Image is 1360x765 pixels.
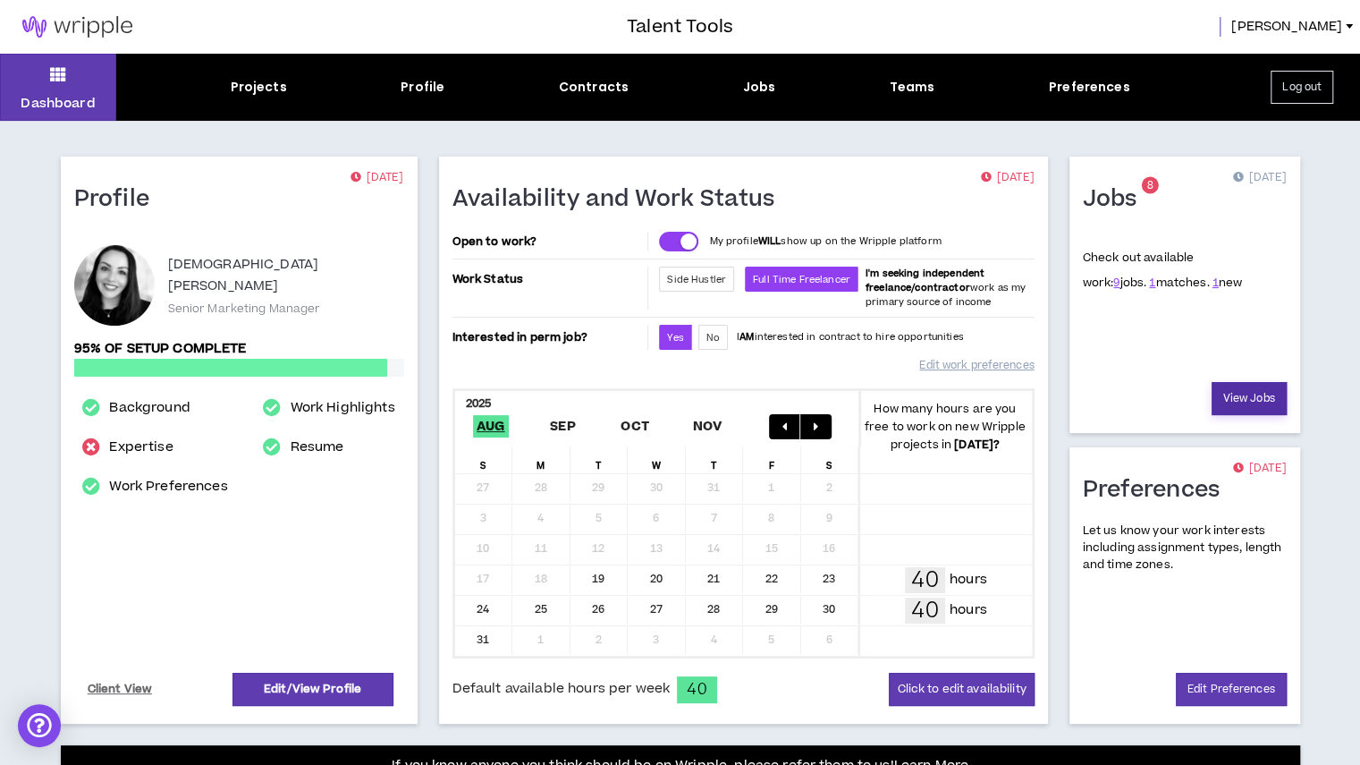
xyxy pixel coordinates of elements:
[919,350,1034,381] a: Edit work preferences
[231,78,287,97] div: Projects
[667,273,726,286] span: Side Hustler
[709,234,941,249] p: My profile show up on the Wripple platform
[1149,275,1209,291] span: matches.
[950,600,987,620] p: hours
[466,395,492,412] b: 2025
[1147,178,1153,193] span: 8
[627,13,733,40] h3: Talent Tools
[74,339,404,359] p: 95% of setup complete
[291,437,344,458] a: Resume
[74,185,164,214] h1: Profile
[291,397,395,419] a: Work Highlights
[350,169,403,187] p: [DATE]
[801,446,859,473] div: S
[1083,523,1287,574] p: Let us know your work interests including assignment types, length and time zones.
[1231,17,1342,37] span: [PERSON_NAME]
[168,254,404,297] p: [DEMOGRAPHIC_DATA][PERSON_NAME]
[758,234,781,248] strong: WILL
[954,437,1000,453] b: [DATE] ?
[473,415,509,438] span: Aug
[1212,382,1287,415] a: View Jobs
[737,330,964,344] p: I interested in contract to hire opportunities
[109,437,173,458] a: Expertise
[686,446,744,473] div: T
[950,570,987,590] p: hours
[1271,71,1333,104] button: Log out
[168,301,321,317] p: Senior Marketing Manager
[455,446,513,473] div: S
[628,446,686,473] div: W
[739,330,754,344] strong: AM
[546,415,579,438] span: Sep
[452,234,645,249] p: Open to work?
[1176,673,1287,706] a: Edit Preferences
[688,415,725,438] span: Nov
[1049,78,1130,97] div: Preferences
[232,673,393,706] a: Edit/View Profile
[559,78,629,97] div: Contracts
[1113,275,1119,291] a: 9
[570,446,629,473] div: T
[1083,185,1151,214] h1: Jobs
[866,267,984,294] b: I'm seeking independent freelance/contractor
[706,331,720,344] span: No
[743,446,801,473] div: F
[85,674,156,705] a: Client View
[1149,275,1155,291] a: 1
[512,446,570,473] div: M
[452,267,645,292] p: Work Status
[18,704,61,747] div: Open Intercom Messenger
[743,78,776,97] div: Jobs
[109,476,227,497] a: Work Preferences
[452,185,789,214] h1: Availability and Work Status
[74,245,155,326] div: Kristen P.
[21,94,95,113] p: Dashboard
[1083,476,1234,505] h1: Preferences
[401,78,444,97] div: Profile
[1142,177,1159,194] sup: 8
[1083,250,1243,291] p: Check out available work:
[890,78,935,97] div: Teams
[617,415,653,438] span: Oct
[1113,275,1146,291] span: jobs.
[1232,169,1286,187] p: [DATE]
[452,325,645,350] p: Interested in perm job?
[866,267,1026,309] span: work as my primary source of income
[980,169,1034,187] p: [DATE]
[889,673,1034,706] button: Click to edit availability
[452,679,670,699] span: Default available hours per week
[109,397,190,419] a: Background
[667,331,683,344] span: Yes
[1212,275,1243,291] span: new
[858,400,1032,454] p: How many hours are you free to work on new Wripple projects in
[1212,275,1219,291] a: 1
[1232,460,1286,478] p: [DATE]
